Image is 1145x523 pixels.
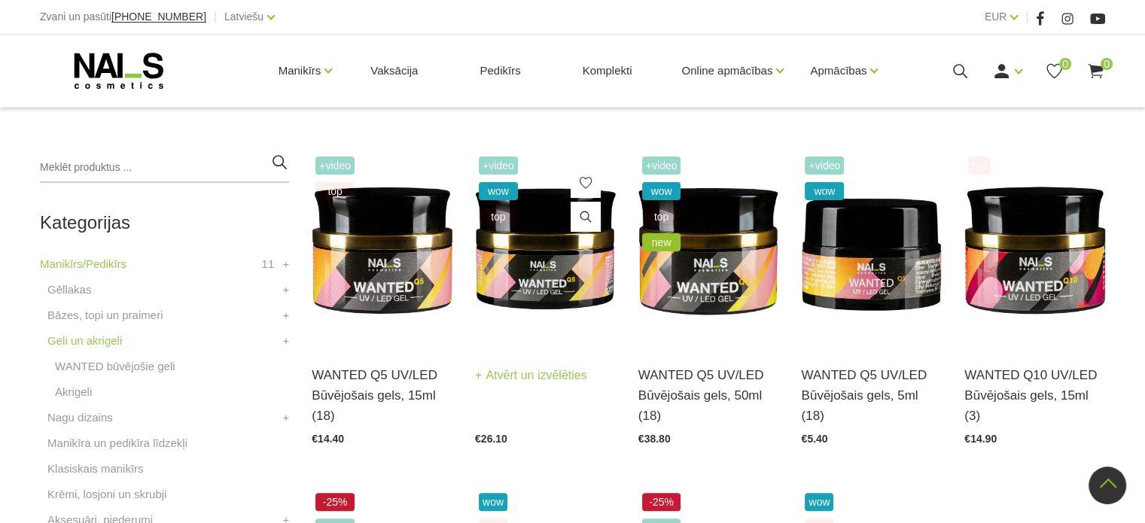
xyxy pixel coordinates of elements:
span: €14.90 [964,433,997,445]
span: 0 [1101,58,1113,70]
h2: Kategorijas [40,213,289,233]
span: +Video [315,157,355,175]
span: new [642,233,681,251]
span: €38.80 [638,433,671,445]
a: Krēmi, losjoni un skrubji [47,485,166,503]
a: Pedikīrs [467,35,532,107]
span: wow [642,182,681,200]
span: €26.10 [475,433,507,445]
a: Nagu dizains [47,409,113,427]
span: -25% [642,493,681,511]
input: Meklēt produktus ... [40,153,289,183]
a: Latviešu [224,8,263,26]
a: WANTED Q10 UV/LED Būvējošais gels, 15ml (3) [964,365,1105,427]
img: Gels WANTED NAILS cosmetics tehniķu komanda ir radījusi gelu, kas ilgi jau ir katra meistara mekl... [475,153,616,346]
span: top [315,182,355,200]
a: Geli un akrigeli [47,332,122,350]
a: Klasiskais manikīrs [47,460,144,478]
a: 0 [1045,62,1064,81]
span: wow [805,182,844,200]
a: Apmācības [810,41,866,101]
a: WANTED būvējošie geli [55,357,175,376]
div: Zvani un pasūti [40,8,206,26]
a: Bāzes, topi un praimeri [47,306,163,324]
span: +Video [642,157,681,175]
span: top [479,208,518,226]
span: +Video [805,157,844,175]
a: Manikīrs/Pedikīrs [40,255,126,273]
span: +Video [479,157,518,175]
a: Manikīrs [279,41,321,101]
span: top [642,208,681,226]
a: + [283,409,290,427]
a: Online apmācības [681,41,772,101]
a: + [283,281,290,299]
img: Gels WANTED NAILS cosmetics tehniķu komanda ir radījusi gelu, kas ilgi jau ir katra meistara mekl... [801,153,942,346]
span: top [968,157,990,175]
a: Atvērt un izvēlēties [475,365,587,386]
a: EUR [985,8,1007,26]
a: Vaksācija [358,35,430,107]
span: -25% [315,493,355,511]
a: Komplekti [571,35,644,107]
a: [PHONE_NUMBER] [111,11,206,23]
span: wow [479,182,518,200]
img: Gels WANTED NAILS cosmetics tehniķu komanda ir radījusi gelu, kas ilgi jau ir katra meistara mekl... [638,153,779,346]
img: Gels WANTED NAILS cosmetics tehniķu komanda ir radījusi gelu, kas ilgi jau ir katra meistara mekl... [964,153,1105,346]
img: Gels WANTED NAILS cosmetics tehniķu komanda ir radījusi gelu, kas ilgi jau ir katra meistara mekl... [312,153,452,346]
a: 0 [1086,62,1105,81]
a: Gēllakas [47,281,91,299]
a: Manikīra un pedikīra līdzekļi [47,434,187,452]
span: 11 [262,255,275,273]
span: 0 [1059,58,1071,70]
a: + [283,306,290,324]
a: WANTED Q5 UV/LED Būvējošais gels, 50ml (18) [638,365,779,427]
span: €5.40 [801,433,827,445]
span: | [214,8,217,26]
span: wow [479,493,507,511]
a: + [283,332,290,350]
span: wow [805,493,833,511]
a: + [283,255,290,273]
a: Akrigeli [55,383,92,401]
a: WANTED Q5 UV/LED Būvējošais gels, 15ml (18) [312,365,452,427]
span: €14.40 [312,433,344,445]
span: | [1025,8,1028,26]
a: WANTED Q5 UV/LED Būvējošais gels, 5ml (18) [801,365,942,427]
